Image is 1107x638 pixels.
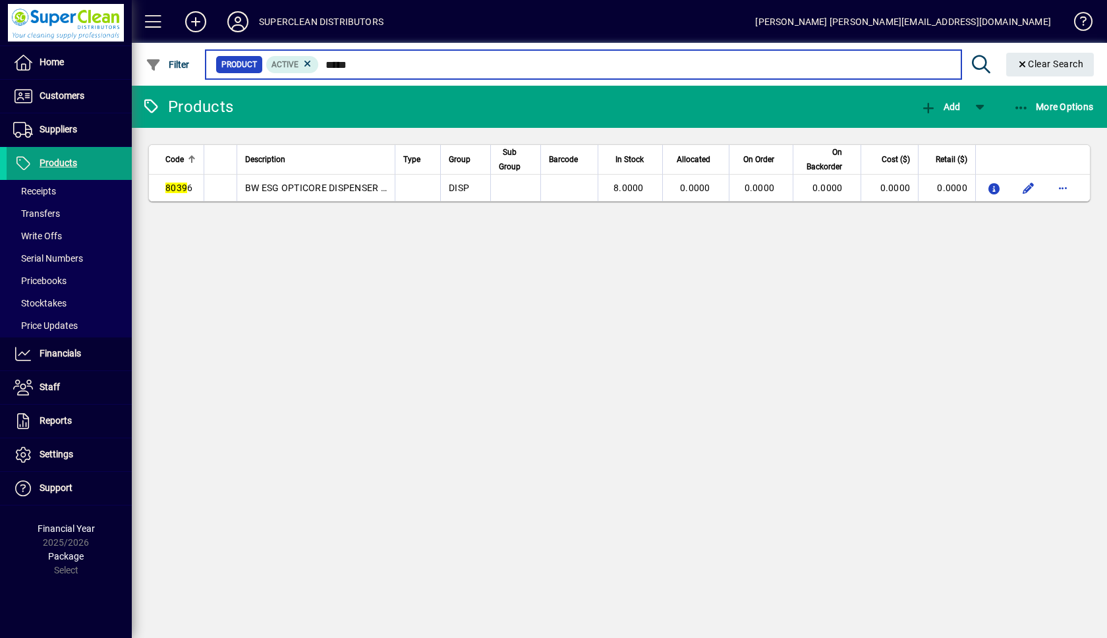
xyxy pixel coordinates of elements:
[403,152,432,167] div: Type
[217,10,259,34] button: Profile
[7,472,132,505] a: Support
[7,80,132,113] a: Customers
[7,202,132,225] a: Transfers
[1006,53,1094,76] button: Clear
[40,348,81,359] span: Financials
[936,152,967,167] span: Retail ($)
[165,183,192,193] span: 6
[48,551,84,562] span: Package
[1064,3,1091,45] a: Knowledge Base
[7,270,132,292] a: Pricebooks
[165,152,196,167] div: Code
[175,10,217,34] button: Add
[7,292,132,314] a: Stocktakes
[13,231,62,241] span: Write Offs
[142,53,193,76] button: Filter
[7,405,132,438] a: Reports
[245,152,285,167] span: Description
[271,60,298,69] span: Active
[549,152,578,167] span: Barcode
[917,95,963,119] button: Add
[245,183,412,193] span: BW ESG OPTICORE DISPENSER 3 ROLL
[165,183,187,193] em: 8039
[801,145,854,174] div: On Backorder
[1017,59,1084,69] span: Clear Search
[1052,177,1073,198] button: More options
[13,275,67,286] span: Pricebooks
[449,152,482,167] div: Group
[549,152,590,167] div: Barcode
[221,58,257,71] span: Product
[743,152,774,167] span: On Order
[1013,101,1094,112] span: More Options
[40,415,72,426] span: Reports
[861,175,918,201] td: 0.0000
[40,158,77,168] span: Products
[40,124,77,134] span: Suppliers
[921,101,960,112] span: Add
[918,175,975,201] td: 0.0000
[7,337,132,370] a: Financials
[245,152,387,167] div: Description
[7,371,132,404] a: Staff
[146,59,190,70] span: Filter
[40,382,60,392] span: Staff
[755,11,1051,32] div: [PERSON_NAME] [PERSON_NAME][EMAIL_ADDRESS][DOMAIN_NAME]
[613,183,644,193] span: 8.0000
[40,449,73,459] span: Settings
[266,56,319,73] mat-chip: Activation Status: Active
[499,145,532,174] div: Sub Group
[7,225,132,247] a: Write Offs
[13,186,56,196] span: Receipts
[13,320,78,331] span: Price Updates
[745,183,775,193] span: 0.0000
[882,152,910,167] span: Cost ($)
[671,152,722,167] div: Allocated
[403,152,420,167] span: Type
[13,298,67,308] span: Stocktakes
[40,90,84,101] span: Customers
[7,46,132,79] a: Home
[812,183,843,193] span: 0.0000
[737,152,787,167] div: On Order
[40,57,64,67] span: Home
[7,113,132,146] a: Suppliers
[7,438,132,471] a: Settings
[142,96,233,117] div: Products
[615,152,644,167] span: In Stock
[7,247,132,270] a: Serial Numbers
[38,523,95,534] span: Financial Year
[449,183,469,193] span: DISP
[7,314,132,337] a: Price Updates
[1010,95,1097,119] button: More Options
[1018,177,1039,198] button: Edit
[680,183,710,193] span: 0.0000
[449,152,470,167] span: Group
[13,208,60,219] span: Transfers
[677,152,710,167] span: Allocated
[801,145,842,174] span: On Backorder
[165,152,184,167] span: Code
[499,145,521,174] span: Sub Group
[259,11,383,32] div: SUPERCLEAN DISTRIBUTORS
[40,482,72,493] span: Support
[7,180,132,202] a: Receipts
[606,152,656,167] div: In Stock
[13,253,83,264] span: Serial Numbers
